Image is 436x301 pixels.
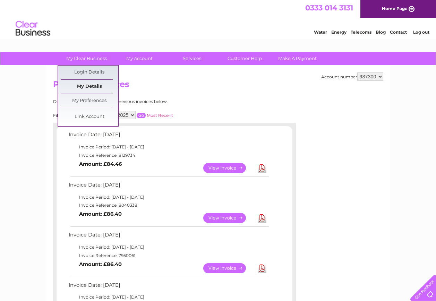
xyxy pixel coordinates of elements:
[67,130,270,143] td: Invoice Date: [DATE]
[15,18,51,39] img: logo.png
[163,52,221,65] a: Services
[67,180,270,193] td: Invoice Date: [DATE]
[314,29,327,35] a: Water
[351,29,371,35] a: Telecoms
[67,230,270,243] td: Invoice Date: [DATE]
[203,213,254,223] a: View
[53,111,235,119] div: Filter by date
[79,161,122,167] b: Amount: £84.46
[67,243,270,251] td: Invoice Period: [DATE] - [DATE]
[67,193,270,201] td: Invoice Period: [DATE] - [DATE]
[305,3,353,12] a: 0333 014 3131
[321,72,383,81] div: Account number
[61,66,118,79] a: Login Details
[258,213,266,223] a: Download
[53,99,235,104] div: Download or view any of your previous invoices below.
[67,143,270,151] td: Invoice Period: [DATE] - [DATE]
[147,113,173,118] a: Most Recent
[67,201,270,209] td: Invoice Reference: 8040338
[79,211,122,217] b: Amount: £86.40
[331,29,347,35] a: Energy
[203,163,254,173] a: View
[61,80,118,94] a: My Details
[54,4,382,34] div: Clear Business is a trading name of Verastar Limited (registered in [GEOGRAPHIC_DATA] No. 3667643...
[376,29,386,35] a: Blog
[67,281,270,293] td: Invoice Date: [DATE]
[58,52,115,65] a: My Clear Business
[258,163,266,173] a: Download
[67,251,270,260] td: Invoice Reference: 7950061
[258,263,266,273] a: Download
[61,110,118,124] a: Link Account
[111,52,168,65] a: My Account
[67,151,270,160] td: Invoice Reference: 8129734
[413,29,429,35] a: Log out
[79,261,122,267] b: Amount: £86.40
[216,52,273,65] a: Customer Help
[203,263,254,273] a: View
[390,29,407,35] a: Contact
[53,79,383,93] h2: Previous Invoices
[269,52,326,65] a: Make A Payment
[61,94,118,108] a: My Preferences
